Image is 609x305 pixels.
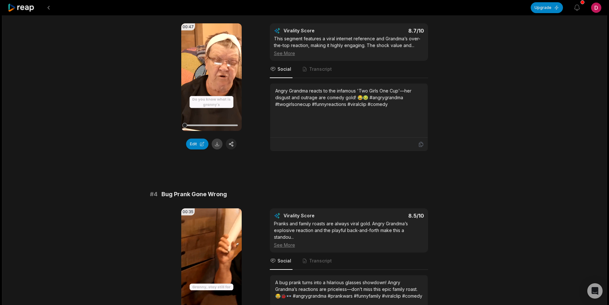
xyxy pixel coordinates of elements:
[355,213,424,219] div: 8.5 /10
[275,87,423,108] div: Angry Grandma reacts to the infamous 'Two Girls One Cup'—her disgust and outrage are comedy gold!...
[270,61,428,78] nav: Tabs
[161,190,227,199] span: Bug Prank Gone Wrong
[270,253,428,270] nav: Tabs
[150,190,158,199] span: # 4
[274,220,424,248] div: Pranks and family roasts are always viral gold. Angry Grandma’s explosive reaction and the playfu...
[181,23,242,131] video: Your browser does not support mp4 format.
[277,258,291,264] span: Social
[587,283,603,299] div: Open Intercom Messenger
[186,139,208,149] button: Edit
[277,66,291,72] span: Social
[309,258,332,264] span: Transcript
[309,66,332,72] span: Transcript
[355,28,424,34] div: 8.7 /10
[284,213,352,219] div: Virality Score
[531,2,563,13] button: Upgrade
[284,28,352,34] div: Virality Score
[274,242,424,248] div: See More
[274,50,424,57] div: See More
[274,35,424,57] div: This segment features a viral internet reference and Grandma’s over-the-top reaction, making it h...
[275,279,423,299] div: A bug prank turns into a hilarious glasses showdown! Angry Grandma’s reactions are priceless—don’...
